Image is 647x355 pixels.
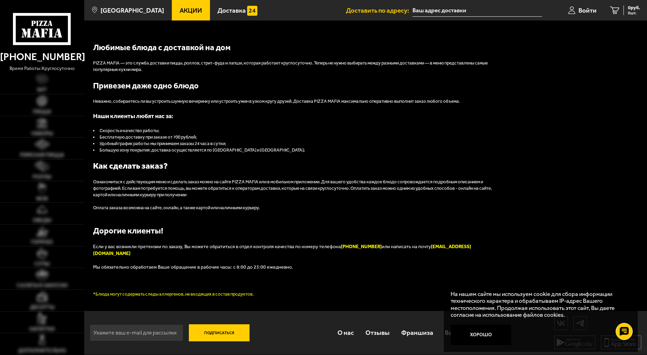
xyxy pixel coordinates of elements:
span: Доставка [217,7,246,14]
span: Акции [180,7,202,14]
span: Салаты и закуски [17,283,67,288]
a: О нас [332,322,360,344]
span: Дополнительно [18,348,66,353]
span: Доставить по адресу: [346,7,412,14]
a: Франшиза [395,322,439,344]
span: Наши клиенты любят нас за: [93,112,173,120]
span: Если у вас возникли претензии по заказу, Вы можете обратиться в отдел контроля качества по номеру... [93,244,341,250]
input: Ваш адрес доставки [412,4,542,17]
b: Привезем даже одно блюдо [93,81,199,90]
span: Десерты [30,304,54,310]
p: Ознакомиться с действующим меню и сделать заказ можно на сайте PIZZA MAFIA или в мобильном прилож... [93,179,502,198]
button: Подписаться [189,324,250,341]
p: PIZZA MAFIA — это служба доставки пиццы, роллов, стрит-фуда и лапши, которая работает круглосуточ... [93,60,502,73]
a: Отзывы [360,322,395,344]
span: Войти [578,7,597,14]
p: На нашем сайте мы используем cookie для сбора информации технического характера и обрабатываем IP... [451,290,627,318]
span: Горячее [31,239,53,245]
li: Скорость и качество работы; [93,128,502,134]
b: Как сделать заказ? [93,161,168,171]
span: Роллы [33,174,51,180]
span: [GEOGRAPHIC_DATA] [101,7,164,14]
span: Наборы [31,131,53,136]
li: Большую зону покрытия: доставка осуществляется по [GEOGRAPHIC_DATA] и [GEOGRAPHIC_DATA]; [93,147,502,154]
li: Удобный график работы: мы принимаем заказы 24 часа в сутки; [93,141,502,147]
span: WOK [36,196,48,201]
p: Оплата заказа возможна на сайте, онлайн, а также картой или наличными курьеру. [93,205,502,211]
a: Вакансии [439,322,479,344]
span: Обеды [33,217,51,223]
font: [PHONE_NUMBER] [341,244,382,250]
font: *Блюда могут содержать следы аллергенов, не входящих в состав продуктов. [93,292,254,297]
li: Бесплатную доставку при заказе от 700 рублей; [93,134,502,141]
span: Римская пицца [20,152,64,158]
span: Мы обязательно обработаем Ваше обращение в рабочие часы: с 8:00 до 23:00 ежедневно. [93,264,293,270]
img: 15daf4d41897b9f0e9f617042186c801.svg [247,6,257,16]
span: Супы [34,261,49,267]
span: 0 руб. [628,5,640,10]
span: 0 шт. [628,11,640,15]
p: Неважно, собираетесь ли вы устроить шумную вечеринку или устроить ужин в узком кругу друзей. Дост... [93,98,502,105]
b: Любимые блюда с доставкой на дом [93,43,230,52]
span: Пицца [33,109,51,114]
input: Укажите ваш e-mail для рассылки [90,324,183,341]
button: Хорошо [451,325,511,345]
span: Хит [37,87,47,93]
b: Дорогие клиенты! [93,226,163,236]
span: Напитки [29,326,55,332]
